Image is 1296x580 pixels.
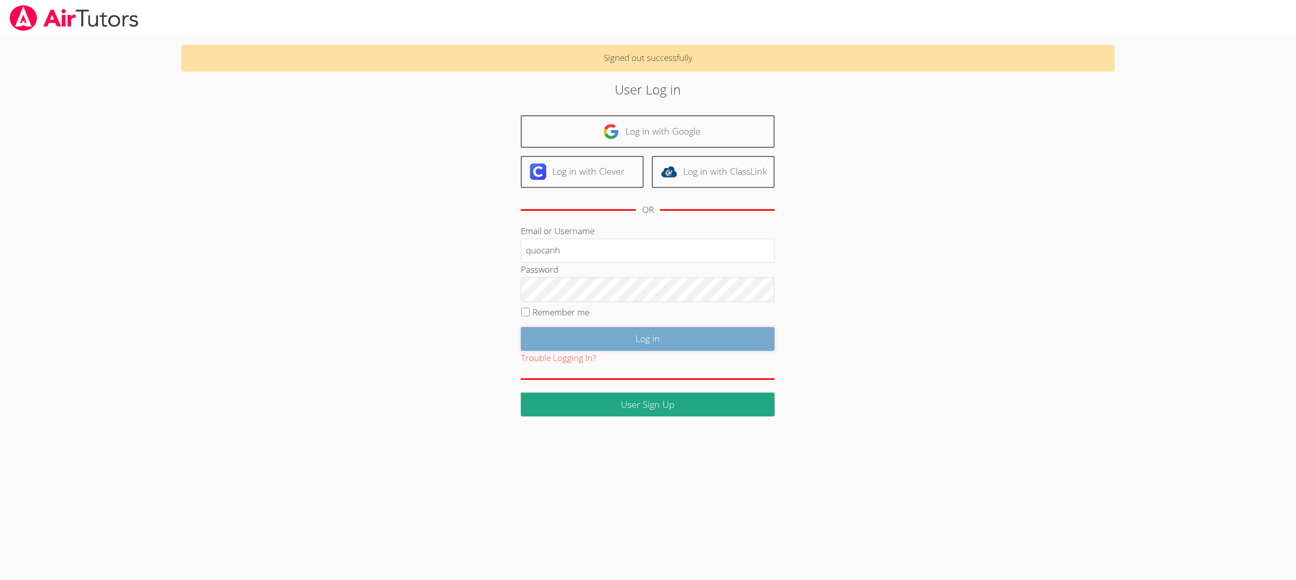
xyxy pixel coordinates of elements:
p: Signed out successfully [181,45,1114,72]
img: classlink-logo-d6bb404cc1216ec64c9a2012d9dc4662098be43eaf13dc465df04b49fa7ab582.svg [661,164,677,180]
a: Log in with Google [521,115,775,147]
img: google-logo-50288ca7cdecda66e5e0955fdab243c47b7ad437acaf1139b6f446037453330a.svg [603,123,619,140]
a: User Sign Up [521,393,775,416]
h2: User Log in [298,80,998,99]
a: Log in with Clever [521,156,644,188]
button: Trouble Logging In? [521,351,596,366]
label: Password [521,264,558,275]
a: Log in with ClassLink [652,156,775,188]
label: Email or Username [521,225,594,237]
img: clever-logo-6eab21bc6e7a338710f1a6ff85c0baf02591cd810cc4098c63d3a4b26e2feb20.svg [530,164,546,180]
img: airtutors_banner-c4298cdbf04f3fff15de1276eac7730deb9818008684d7c2e4769d2f7ddbe033.png [9,5,140,31]
div: OR [642,203,654,217]
input: Log in [521,327,775,351]
label: Remember me [533,306,590,318]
